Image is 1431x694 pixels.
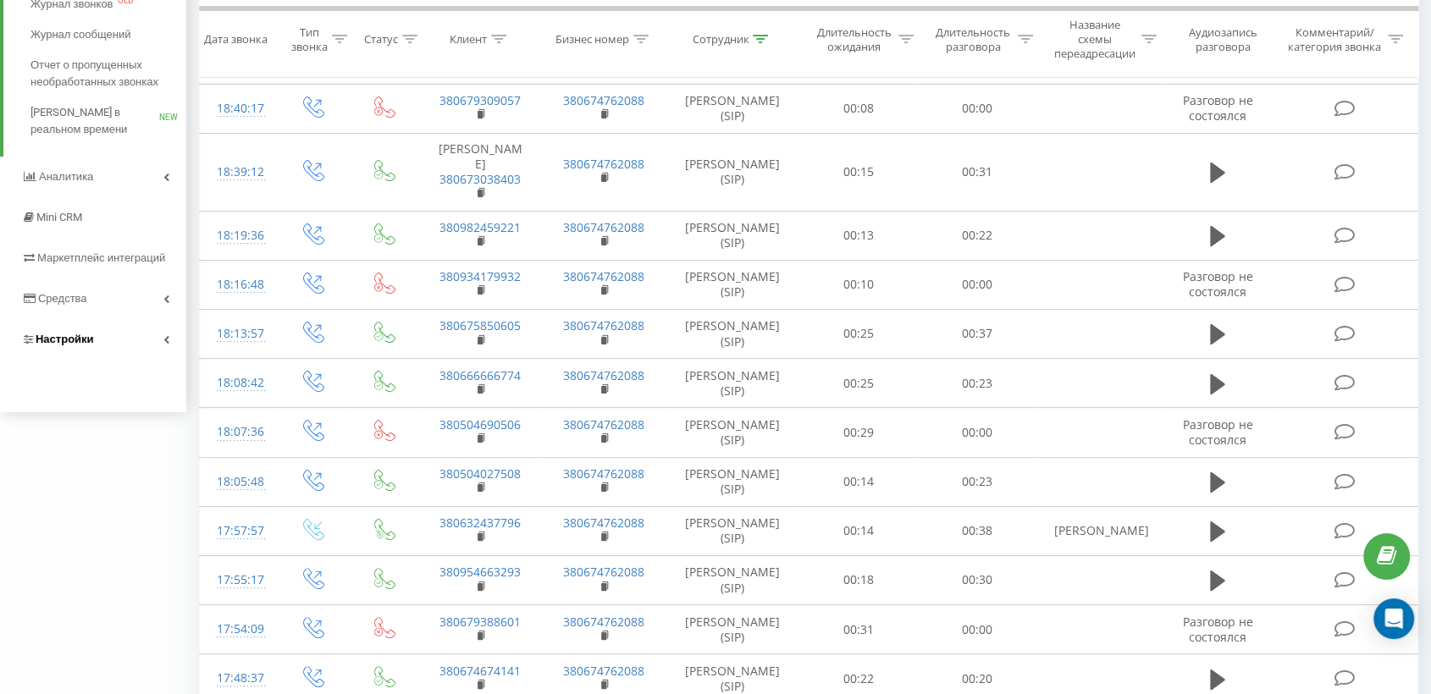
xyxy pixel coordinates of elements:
[1182,416,1252,448] span: Разговор не состоялся
[36,333,94,345] span: Настройки
[39,170,93,183] span: Аналитика
[439,219,521,235] a: 380982459221
[666,133,798,211] td: [PERSON_NAME] (SIP)
[563,156,644,172] a: 380674762088
[666,555,798,604] td: [PERSON_NAME] (SIP)
[563,219,644,235] a: 380674762088
[30,97,186,145] a: [PERSON_NAME] в реальном времениNEW
[563,663,644,679] a: 380674762088
[1182,268,1252,300] span: Разговор не состоялся
[217,416,258,449] div: 18:07:36
[918,84,1036,133] td: 00:00
[798,309,917,358] td: 00:25
[563,416,644,432] a: 380674762088
[666,211,798,260] td: [PERSON_NAME] (SIP)
[692,32,749,47] div: Сотрудник
[798,359,917,408] td: 00:25
[439,465,521,482] a: 380504027508
[439,268,521,284] a: 380934179932
[563,465,644,482] a: 380674762088
[217,366,258,399] div: 18:08:42
[290,25,328,53] div: Тип звонка
[666,408,798,457] td: [PERSON_NAME] (SIP)
[1373,598,1414,639] div: Open Intercom Messenger
[30,19,186,50] a: Журнал сообщений
[918,211,1036,260] td: 00:22
[563,268,644,284] a: 380674762088
[36,211,82,223] span: Mini CRM
[798,84,917,133] td: 00:08
[439,663,521,679] a: 380674674141
[204,32,268,47] div: Дата звонка
[217,219,258,252] div: 18:19:36
[563,614,644,630] a: 380674762088
[666,260,798,309] td: [PERSON_NAME] (SIP)
[798,457,917,506] td: 00:14
[563,317,644,333] a: 380674762088
[798,133,917,211] td: 00:15
[30,57,178,91] span: Отчет о пропущенных необработанных звонках
[439,416,521,432] a: 380504690506
[1176,25,1271,53] div: Аудиозапись разговора
[918,605,1036,654] td: 00:00
[798,260,917,309] td: 00:10
[439,515,521,531] a: 380632437796
[439,614,521,630] a: 380679388601
[815,25,895,53] div: Длительность ожидания
[30,26,130,43] span: Журнал сообщений
[918,408,1036,457] td: 00:00
[918,309,1036,358] td: 00:37
[217,268,258,301] div: 18:16:48
[217,613,258,646] div: 17:54:09
[918,260,1036,309] td: 00:00
[439,317,521,333] a: 380675850605
[217,515,258,548] div: 17:57:57
[798,211,917,260] td: 00:13
[798,605,917,654] td: 00:31
[563,515,644,531] a: 380674762088
[450,32,487,47] div: Клиент
[439,367,521,383] a: 380666666774
[1182,92,1252,124] span: Разговор не состоялся
[1285,25,1384,53] div: Комментарий/категория звонка
[439,171,521,187] a: 380673038403
[918,457,1036,506] td: 00:23
[918,359,1036,408] td: 00:23
[418,133,542,211] td: [PERSON_NAME]
[1182,614,1252,645] span: Разговор не состоялся
[30,104,159,138] span: [PERSON_NAME] в реальном времени
[918,133,1036,211] td: 00:31
[30,50,186,97] a: Отчет о пропущенных необработанных звонках
[798,506,917,555] td: 00:14
[563,92,644,108] a: 380674762088
[217,564,258,597] div: 17:55:17
[37,251,165,264] span: Маркетплейс интеграций
[364,32,398,47] div: Статус
[666,309,798,358] td: [PERSON_NAME] (SIP)
[918,555,1036,604] td: 00:30
[439,564,521,580] a: 380954663293
[666,506,798,555] td: [PERSON_NAME] (SIP)
[563,564,644,580] a: 380674762088
[217,92,258,125] div: 18:40:17
[666,84,798,133] td: [PERSON_NAME] (SIP)
[798,555,917,604] td: 00:18
[666,359,798,408] td: [PERSON_NAME] (SIP)
[666,605,798,654] td: [PERSON_NAME] (SIP)
[439,92,521,108] a: 380679309057
[217,317,258,350] div: 18:13:57
[555,32,629,47] div: Бизнес номер
[666,457,798,506] td: [PERSON_NAME] (SIP)
[933,25,1014,53] div: Длительность разговора
[217,156,258,189] div: 18:39:12
[1053,18,1137,61] div: Название схемы переадресации
[217,465,258,498] div: 18:05:48
[1036,506,1160,555] td: [PERSON_NAME]
[563,367,644,383] a: 380674762088
[38,292,87,305] span: Средства
[918,506,1036,555] td: 00:38
[798,408,917,457] td: 00:29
